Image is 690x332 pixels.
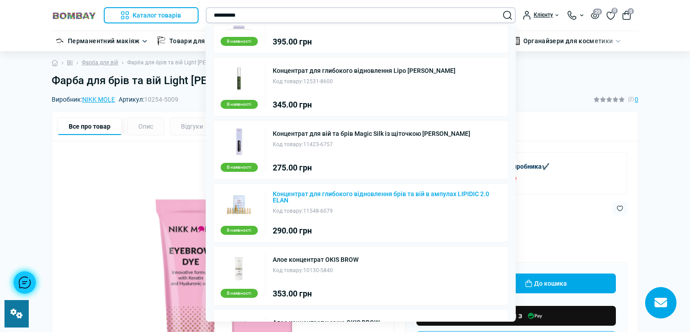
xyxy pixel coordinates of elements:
button: 20 [591,11,599,19]
span: Код товару: [273,78,303,85]
div: 395.00 грн [273,38,401,46]
div: В наявності [221,289,258,298]
a: Товари для тату [169,36,220,46]
a: Концентрат для глибокого відновлення Lipo [PERSON_NAME] [273,67,456,74]
button: Search [503,11,512,20]
div: 275.00 грн [273,164,470,172]
div: В наявності [221,37,258,46]
a: 0 [606,10,615,20]
span: Код товару: [273,267,303,274]
div: В наявності [221,163,258,172]
div: 345.00 грн [273,101,456,109]
img: Товари для тату [157,36,166,45]
span: 0 [611,8,618,14]
div: В наявності [221,226,258,235]
a: Концентрат для вій та брів Magic Silk із щіточкою [PERSON_NAME] [273,130,470,137]
div: 11548-6079 [273,207,501,215]
a: Алое концентрат OKIS BROW [273,256,358,263]
a: Алое концентрат у саше OKIS BROW [273,319,380,326]
div: 11423-6757 [273,140,470,149]
img: Алое концентрат OKIS BROW [225,254,253,282]
button: 0 [622,11,631,20]
div: 290.00 грн [273,227,501,235]
div: 353.00 грн [273,290,358,298]
img: BOMBAY [52,11,97,20]
span: 20 [593,9,602,15]
a: Концентрат для глибокого відновлення брів та вій в ампулах LIPIDIC 2.0 ELAN [273,191,501,203]
img: Перманентний макіяж [55,36,64,45]
span: 0 [628,8,634,14]
span: Код товару: [273,141,303,148]
button: Каталог товарів [104,7,199,23]
img: Концентрат для вій та брів Magic Silk із щіточкою Lendi [225,128,253,156]
a: Перманентний макіяж [68,36,140,46]
a: Органайзери для косметики [523,36,613,46]
span: Код товару: [273,208,303,214]
img: Концентрат для глибокого відновлення брів та вій в ампулах LIPIDIC 2.0 ELAN [225,191,253,219]
div: В наявності [221,100,258,109]
img: Концентрат для глибокого відновлення Lipo Max Wink&Wow [225,65,253,93]
div: 10130-5840 [273,266,358,275]
div: 12531-8600 [273,77,456,86]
